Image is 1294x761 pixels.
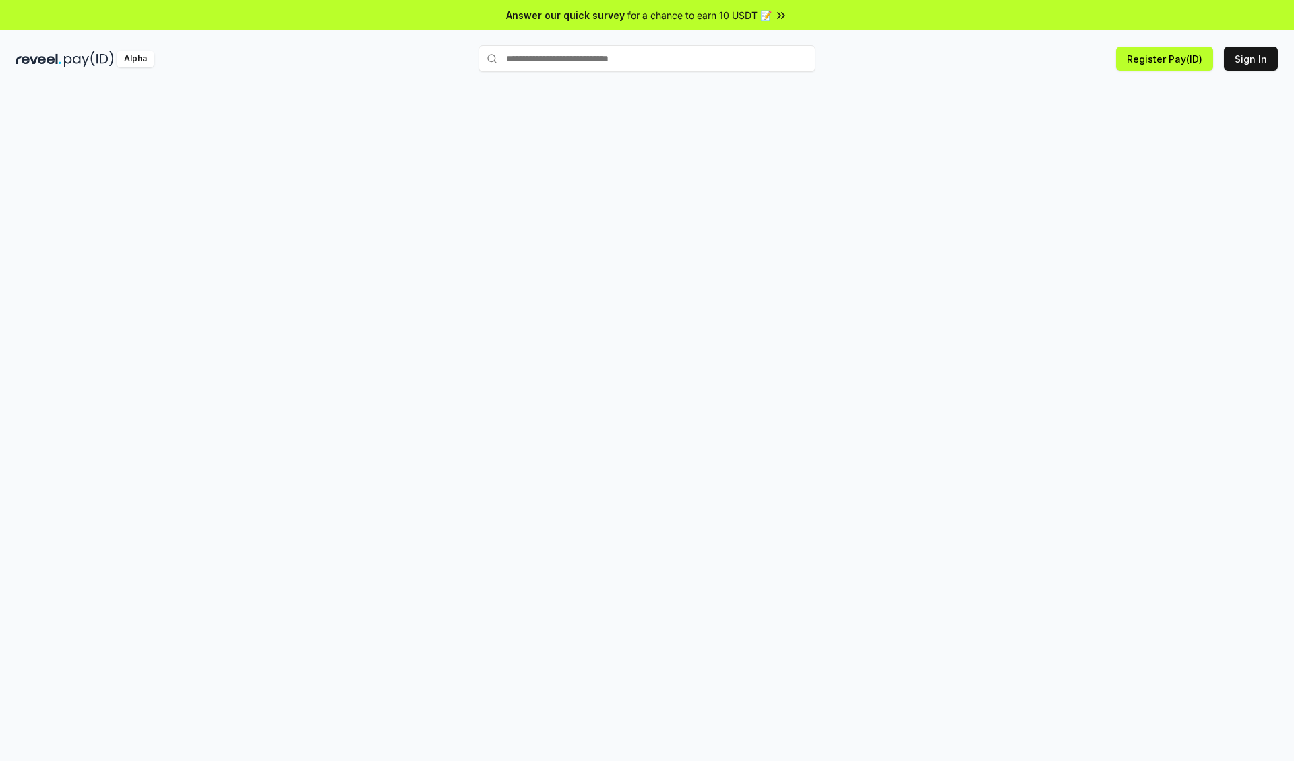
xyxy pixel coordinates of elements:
button: Register Pay(ID) [1116,47,1213,71]
img: pay_id [64,51,114,67]
span: for a chance to earn 10 USDT 📝 [627,8,772,22]
div: Alpha [117,51,154,67]
button: Sign In [1224,47,1278,71]
img: reveel_dark [16,51,61,67]
span: Answer our quick survey [506,8,625,22]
